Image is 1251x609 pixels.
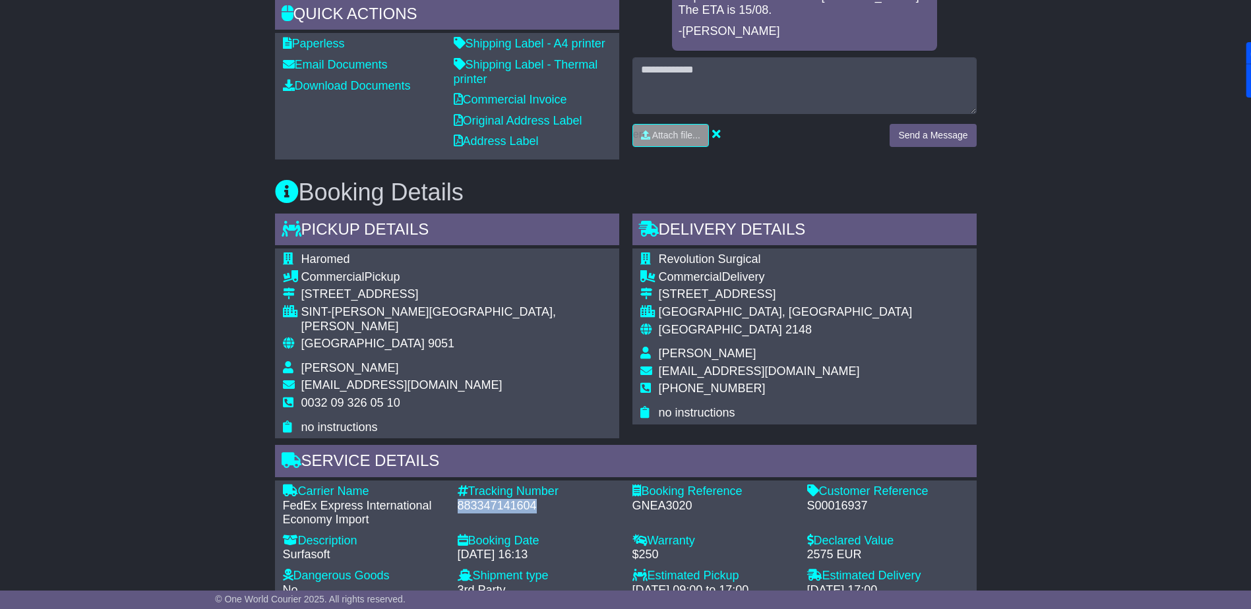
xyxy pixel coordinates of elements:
[890,124,976,147] button: Send a Message
[301,270,611,285] div: Pickup
[454,114,582,127] a: Original Address Label
[301,396,400,409] span: 0032 09 326 05 10
[215,594,406,604] span: © One World Courier 2025. All rights reserved.
[454,37,605,50] a: Shipping Label - A4 printer
[458,583,506,596] span: 3rd Party
[454,134,539,148] a: Address Label
[807,569,969,583] div: Estimated Delivery
[659,347,756,360] span: [PERSON_NAME]
[807,484,969,499] div: Customer Reference
[632,214,977,249] div: Delivery Details
[275,179,977,206] h3: Booking Details
[283,484,444,499] div: Carrier Name
[275,445,977,480] div: Service Details
[283,569,444,583] div: Dangerous Goods
[301,420,378,434] span: no instructions
[659,406,735,419] span: no instructions
[428,337,454,350] span: 9051
[659,364,860,378] span: [EMAIL_ADDRESS][DOMAIN_NAME]
[807,548,969,562] div: 2575 EUR
[283,79,411,92] a: Download Documents
[301,378,503,391] span: [EMAIL_ADDRESS][DOMAIN_NAME]
[679,24,931,39] p: -[PERSON_NAME]
[458,548,619,562] div: [DATE] 16:13
[283,58,388,71] a: Email Documents
[283,499,444,527] div: FedEx Express International Economy Import
[301,361,399,374] span: [PERSON_NAME]
[458,499,619,513] div: 883347141604
[301,305,611,333] div: SINT-[PERSON_NAME][GEOGRAPHIC_DATA], [PERSON_NAME]
[301,337,425,350] span: [GEOGRAPHIC_DATA]
[632,569,794,583] div: Estimated Pickup
[301,252,350,266] span: Haromed
[659,270,913,285] div: Delivery
[454,58,598,86] a: Shipping Label - Thermal printer
[785,323,812,336] span: 2148
[807,499,969,513] div: S00016937
[301,287,611,302] div: [STREET_ADDRESS]
[632,583,794,598] div: [DATE] 09:00 to 17:00
[632,534,794,548] div: Warranty
[659,287,913,302] div: [STREET_ADDRESS]
[659,270,722,283] span: Commercial
[632,548,794,562] div: $250
[275,214,619,249] div: Pickup Details
[632,484,794,499] div: Booking Reference
[659,305,913,320] div: [GEOGRAPHIC_DATA], [GEOGRAPHIC_DATA]
[807,534,969,548] div: Declared Value
[659,252,761,266] span: Revolution Surgical
[283,534,444,548] div: Description
[283,583,298,596] span: No
[632,499,794,513] div: GNEA3020
[659,382,766,395] span: [PHONE_NUMBER]
[458,484,619,499] div: Tracking Number
[458,534,619,548] div: Booking Date
[454,93,567,106] a: Commercial Invoice
[458,569,619,583] div: Shipment type
[659,323,782,336] span: [GEOGRAPHIC_DATA]
[807,583,969,598] div: [DATE] 17:00
[283,37,345,50] a: Paperless
[301,270,365,283] span: Commercial
[283,548,444,562] div: Surfasoft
